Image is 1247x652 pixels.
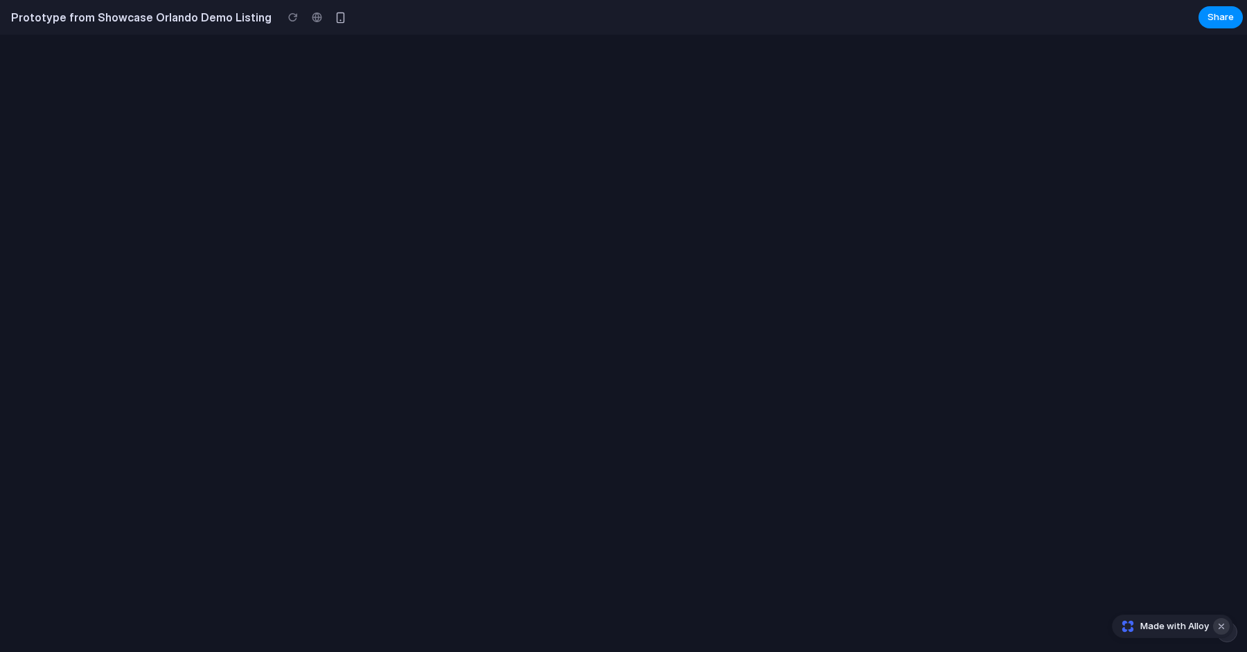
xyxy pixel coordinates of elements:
[1199,6,1243,28] button: Share
[6,9,272,26] h2: Prototype from Showcase Orlando Demo Listing
[1208,10,1234,24] span: Share
[1213,618,1230,635] button: Dismiss watermark
[1113,619,1210,633] a: Made with Alloy
[1140,619,1209,633] span: Made with Alloy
